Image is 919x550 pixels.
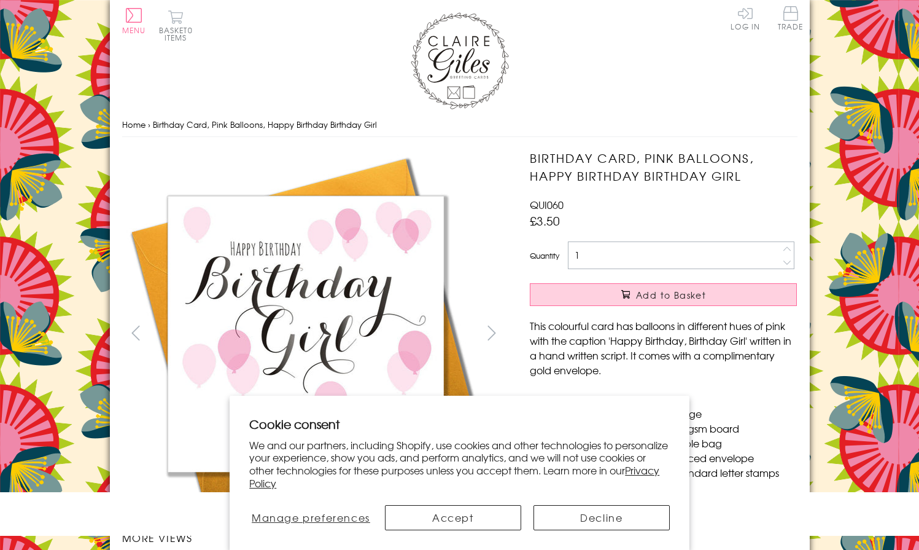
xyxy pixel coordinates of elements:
[530,283,797,306] button: Add to Basket
[122,149,491,518] img: Birthday Card, Pink Balloons, Happy Birthday Birthday Girl
[122,319,150,347] button: prev
[148,119,150,130] span: ›
[636,289,706,301] span: Add to Basket
[122,119,145,130] a: Home
[411,12,509,109] img: Claire Giles Greetings Cards
[530,212,560,229] span: £3.50
[122,530,506,545] h3: More views
[153,119,377,130] span: Birthday Card, Pink Balloons, Happy Birthday Birthday Girl
[249,505,372,530] button: Manage preferences
[530,250,559,261] label: Quantity
[165,25,193,43] span: 0 items
[530,197,564,212] span: QUI060
[159,10,193,41] button: Basket0 items
[252,510,370,525] span: Manage preferences
[478,319,505,347] button: next
[122,112,797,138] nav: breadcrumbs
[530,149,797,185] h1: Birthday Card, Pink Balloons, Happy Birthday Birthday Girl
[122,25,146,36] span: Menu
[778,6,804,33] a: Trade
[542,391,797,406] li: Dimensions: 150mm x 150mm
[533,505,670,530] button: Decline
[249,415,670,433] h2: Cookie consent
[778,6,804,30] span: Trade
[731,6,760,30] a: Log In
[249,439,670,490] p: We and our partners, including Shopify, use cookies and other technologies to personalize your ex...
[122,8,146,34] button: Menu
[249,463,659,490] a: Privacy Policy
[530,318,797,377] p: This colourful card has balloons in different hues of pink with the caption 'Happy Birthday, Birt...
[385,505,521,530] button: Accept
